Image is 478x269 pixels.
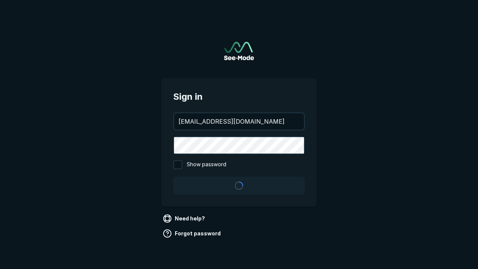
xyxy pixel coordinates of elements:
a: Forgot password [161,228,224,239]
input: your@email.com [174,113,304,130]
a: Need help? [161,213,208,225]
img: See-Mode Logo [224,42,254,60]
span: Show password [187,160,226,169]
a: Go to sign in [224,42,254,60]
span: Sign in [173,90,305,103]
